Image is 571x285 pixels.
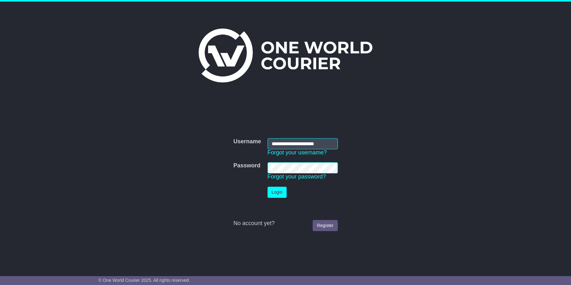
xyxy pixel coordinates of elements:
img: One World [199,29,372,82]
div: No account yet? [233,220,337,227]
a: Forgot your username? [268,149,327,156]
label: Username [233,138,261,145]
a: Forgot your password? [268,173,326,180]
button: Login [268,187,287,198]
a: Register [313,220,337,231]
label: Password [233,162,260,169]
span: © One World Courier 2025. All rights reserved. [99,278,190,283]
